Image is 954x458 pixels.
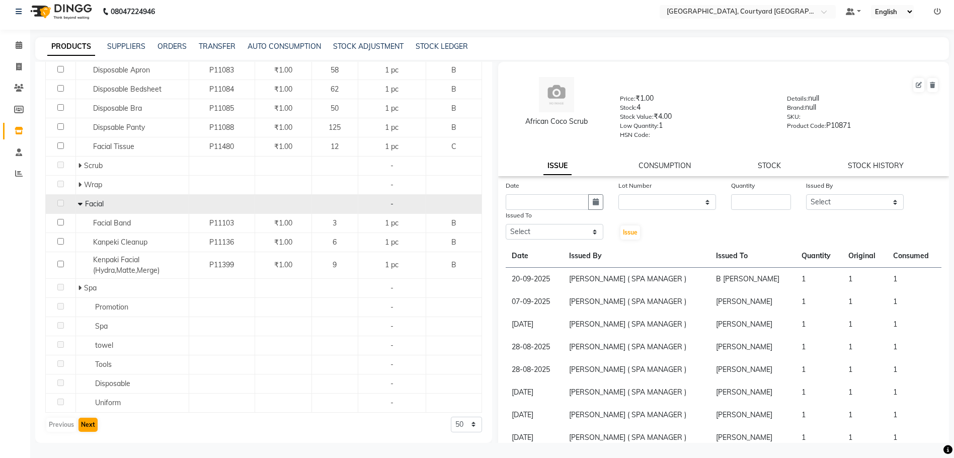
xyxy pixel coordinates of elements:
td: 1 [796,404,842,426]
span: P11085 [209,104,234,113]
label: SKU: [787,112,801,121]
div: null [787,93,939,107]
span: - [390,180,393,189]
td: [DATE] [506,426,563,449]
td: 1 [796,290,842,313]
span: 125 [329,123,341,132]
span: - [390,379,393,388]
td: 1 [842,358,887,381]
span: - [390,199,393,208]
div: 1 [620,120,772,134]
td: 28-08-2025 [506,358,563,381]
th: Date [506,245,563,268]
td: [DATE] [506,313,563,336]
td: 1 [796,426,842,449]
span: 1 pc [385,142,399,151]
span: - [390,341,393,350]
span: Issue [623,228,638,236]
button: Next [78,418,98,432]
td: 1 [842,290,887,313]
span: 1 pc [385,104,399,113]
a: STOCK HISTORY [848,161,904,170]
span: Disposable Bedsheet [93,85,162,94]
label: Date [506,181,519,190]
td: [PERSON_NAME] ( SPA MANAGER ) [563,268,710,291]
a: STOCK LEDGER [416,42,468,51]
span: 1 pc [385,85,399,94]
span: - [390,322,393,331]
td: 1 [887,336,941,358]
th: Original [842,245,887,268]
span: Disposable [95,379,130,388]
span: - [390,283,393,292]
label: Issued By [806,181,833,190]
span: Kenpaki Facial (Hydra,Matte,Merge) [93,255,160,275]
span: B [451,260,456,269]
td: [PERSON_NAME] ( SPA MANAGER ) [563,313,710,336]
div: 4 [620,102,772,116]
a: STOCK ADJUSTMENT [333,42,404,51]
span: Wrap [84,180,102,189]
span: Dispsable Panty [93,123,145,132]
span: Facial Tissue [93,142,134,151]
label: Lot Number [618,181,652,190]
span: - [390,161,393,170]
div: African Coco Scrub [508,116,605,127]
th: Consumed [887,245,941,268]
span: ₹1.00 [274,104,292,113]
label: Price: [620,94,635,103]
span: C [451,142,456,151]
td: [PERSON_NAME] [710,358,796,381]
span: 1 pc [385,218,399,227]
span: Spa [84,283,97,292]
span: Expand Row [78,180,84,189]
span: ₹1.00 [274,238,292,247]
span: Promotion [95,302,128,312]
td: 1 [842,313,887,336]
td: B [PERSON_NAME] [710,268,796,291]
td: 20-09-2025 [506,268,563,291]
label: Quantity [731,181,755,190]
div: null [787,102,939,116]
img: avatar [539,77,574,112]
span: - [390,302,393,312]
span: B [451,238,456,247]
th: Issued By [563,245,710,268]
td: [PERSON_NAME] ( SPA MANAGER ) [563,336,710,358]
span: - [390,398,393,407]
span: B [451,104,456,113]
span: ₹1.00 [274,65,292,74]
span: P11103 [209,218,234,227]
td: 1 [887,268,941,291]
span: Disposable Bra [93,104,142,113]
span: 6 [333,238,337,247]
th: Issued To [710,245,796,268]
span: 12 [331,142,339,151]
td: 1 [887,358,941,381]
td: 1 [887,381,941,404]
td: [PERSON_NAME] [710,381,796,404]
span: ₹1.00 [274,142,292,151]
td: 1 [887,426,941,449]
span: P11480 [209,142,234,151]
td: [DATE] [506,381,563,404]
span: B [451,65,456,74]
span: ₹1.00 [274,218,292,227]
label: Issued To [506,211,532,220]
th: Quantity [796,245,842,268]
span: Spa [95,322,108,331]
span: Kanpeki Cleanup [93,238,147,247]
span: P11399 [209,260,234,269]
span: 62 [331,85,339,94]
span: 1 pc [385,65,399,74]
span: ₹1.00 [274,85,292,94]
td: 1 [887,290,941,313]
span: B [451,123,456,132]
span: ₹1.00 [274,123,292,132]
td: 1 [796,381,842,404]
div: ₹1.00 [620,93,772,107]
td: [PERSON_NAME] [710,336,796,358]
span: P11136 [209,238,234,247]
td: [PERSON_NAME] ( SPA MANAGER ) [563,426,710,449]
div: P10871 [787,120,939,134]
